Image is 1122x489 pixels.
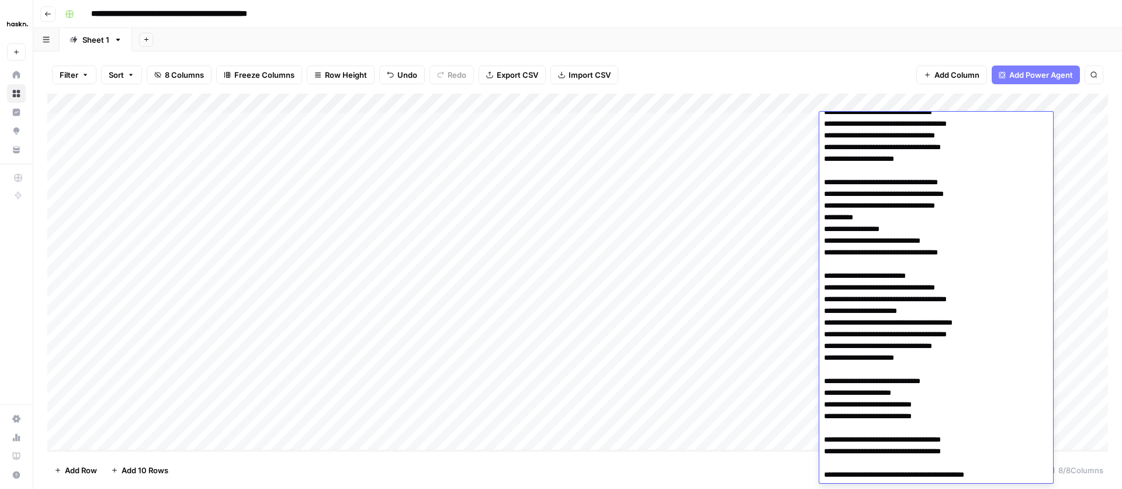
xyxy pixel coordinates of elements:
button: Export CSV [479,66,546,84]
button: Add 10 Rows [104,461,175,480]
span: Add Row [65,464,97,476]
span: Filter [60,69,78,81]
a: Usage [7,428,26,447]
span: Add Power Agent [1009,69,1073,81]
span: Freeze Columns [234,69,295,81]
button: Row Height [307,66,375,84]
button: Undo [379,66,425,84]
button: Add Row [47,461,104,480]
button: Sort [101,66,142,84]
span: Import CSV [569,69,611,81]
a: Opportunities [7,122,26,140]
span: Row Height [325,69,367,81]
span: Undo [397,69,417,81]
a: Home [7,66,26,84]
button: Help + Support [7,466,26,484]
a: Browse [7,84,26,103]
a: Learning Hub [7,447,26,466]
span: Add Column [934,69,979,81]
button: 8 Columns [147,66,212,84]
div: Sheet 1 [82,34,109,46]
button: Add Power Agent [992,66,1080,84]
a: Sheet 1 [60,28,132,51]
button: Freeze Columns [216,66,302,84]
img: Haskn Logo [7,13,28,35]
a: Your Data [7,140,26,159]
span: Export CSV [497,69,538,81]
button: Workspace: Haskn [7,9,26,39]
button: Redo [430,66,474,84]
span: Redo [448,69,466,81]
span: 8 Columns [165,69,204,81]
span: Sort [109,69,124,81]
button: Import CSV [550,66,618,84]
div: 8/8 Columns [1043,461,1108,480]
a: Settings [7,409,26,428]
button: Add Column [916,66,987,84]
span: Add 10 Rows [122,464,168,476]
button: Filter [52,66,96,84]
a: Insights [7,103,26,122]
